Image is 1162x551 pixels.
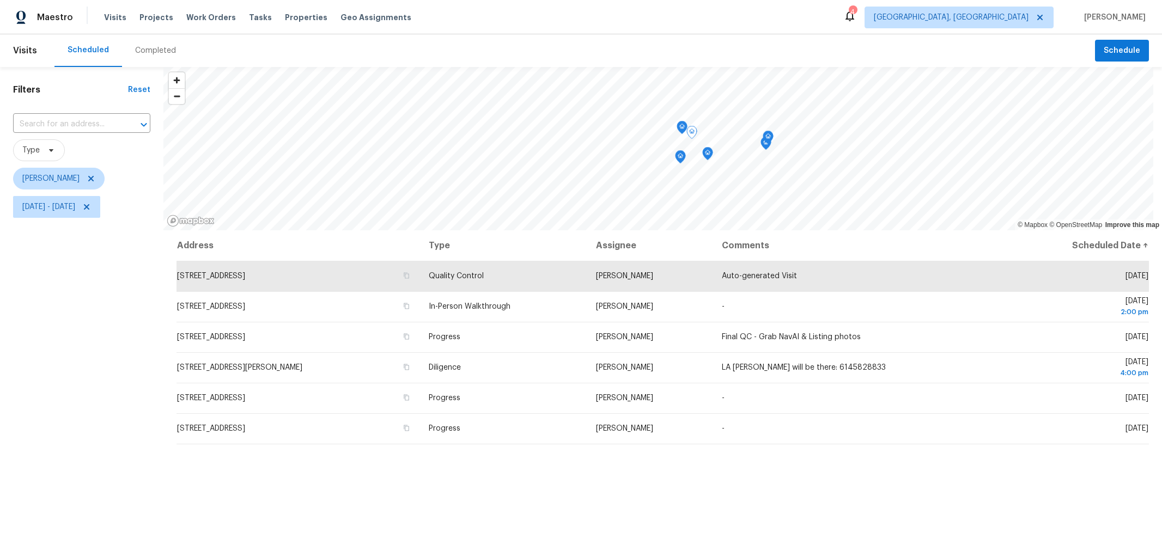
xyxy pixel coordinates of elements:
h1: Filters [13,84,128,95]
span: Maestro [37,12,73,23]
span: [DATE] [1126,425,1148,432]
button: Open [136,117,151,132]
span: Diligence [429,364,461,371]
div: 4 [849,7,856,17]
button: Copy Address [401,332,411,341]
th: Scheduled Date ↑ [1005,230,1149,261]
span: [STREET_ADDRESS] [177,425,245,432]
span: In-Person Walkthrough [429,303,510,310]
span: Visits [104,12,126,23]
span: [STREET_ADDRESS] [177,303,245,310]
span: Progress [429,333,460,341]
a: OpenStreetMap [1049,221,1102,229]
span: [PERSON_NAME] [596,364,653,371]
span: [PERSON_NAME] [22,173,80,184]
a: Mapbox [1018,221,1048,229]
button: Zoom in [169,72,185,88]
span: [DATE] [1126,272,1148,280]
span: [PERSON_NAME] [596,272,653,280]
span: Work Orders [186,12,236,23]
span: [PERSON_NAME] [596,394,653,402]
span: [DATE] [1126,333,1148,341]
button: Copy Address [401,423,411,433]
button: Copy Address [401,393,411,402]
span: Schedule [1104,44,1140,58]
div: Map marker [763,131,774,148]
span: Quality Control [429,272,484,280]
div: Completed [135,45,176,56]
span: Progress [429,425,460,432]
span: Properties [285,12,327,23]
button: Zoom out [169,88,185,104]
div: Map marker [675,150,686,167]
div: 4:00 pm [1013,368,1148,378]
a: Mapbox homepage [167,215,215,227]
span: [DATE] [1013,297,1148,317]
span: Tasks [249,14,272,21]
span: LA [PERSON_NAME] will be there: 6145828833 [722,364,886,371]
div: 2:00 pm [1013,307,1148,317]
th: Address [177,230,420,261]
span: - [722,303,725,310]
div: Scheduled [68,45,109,56]
span: [STREET_ADDRESS] [177,333,245,341]
canvas: Map [163,67,1153,230]
span: Projects [139,12,173,23]
th: Type [420,230,587,261]
input: Search for an address... [13,116,120,133]
span: [PERSON_NAME] [596,303,653,310]
button: Schedule [1095,40,1149,62]
span: Geo Assignments [340,12,411,23]
span: [GEOGRAPHIC_DATA], [GEOGRAPHIC_DATA] [874,12,1029,23]
span: - [722,394,725,402]
span: [PERSON_NAME] [596,425,653,432]
button: Copy Address [401,271,411,280]
span: Final QC - Grab NavAI & Listing photos [722,333,861,341]
span: - [722,425,725,432]
span: [DATE] - [DATE] [22,201,75,212]
span: Zoom out [169,89,185,104]
span: Visits [13,39,37,63]
span: Auto-generated Visit [722,272,797,280]
span: [DATE] [1126,394,1148,402]
th: Assignee [587,230,713,261]
span: [DATE] [1013,358,1148,378]
a: Improve this map [1105,221,1159,229]
span: [STREET_ADDRESS][PERSON_NAME] [177,364,302,371]
span: [PERSON_NAME] [1080,12,1146,23]
span: [STREET_ADDRESS] [177,394,245,402]
span: [STREET_ADDRESS] [177,272,245,280]
span: Type [22,145,40,156]
div: Map marker [761,137,771,154]
div: Map marker [702,147,713,164]
th: Comments [713,230,1005,261]
div: Map marker [677,121,688,138]
button: Copy Address [401,362,411,372]
span: Progress [429,394,460,402]
span: [PERSON_NAME] [596,333,653,341]
div: Map marker [686,126,697,143]
div: Reset [128,84,150,95]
